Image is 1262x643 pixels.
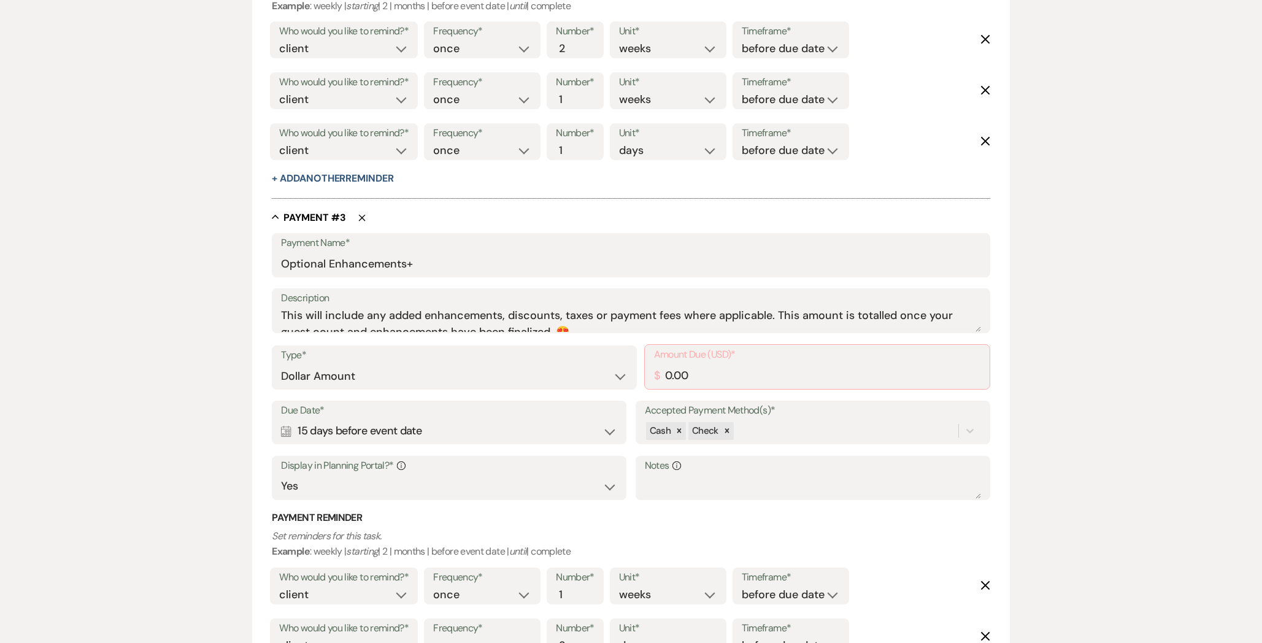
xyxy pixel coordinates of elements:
[556,620,594,637] label: Number*
[281,402,617,420] label: Due Date*
[279,125,409,142] label: Who would you like to remind?*
[279,569,409,587] label: Who would you like to remind?*
[346,545,378,558] i: starting
[619,620,717,637] label: Unit*
[742,74,840,91] label: Timeframe*
[281,419,617,443] div: 15 days before event date
[281,290,980,307] label: Description
[433,23,531,40] label: Frequency*
[272,529,381,542] i: Set reminders for this task.
[742,125,840,142] label: Timeframe*
[556,125,594,142] label: Number*
[279,23,409,40] label: Who would you like to remind?*
[272,511,990,525] h3: Payment Reminder
[433,569,531,587] label: Frequency*
[556,74,594,91] label: Number*
[272,528,990,560] p: : weekly | | 2 | months | before event date | | complete
[619,74,717,91] label: Unit*
[654,346,980,364] label: Amount Due (USD)*
[692,425,718,437] span: Check
[272,174,393,183] button: + AddAnotherReminder
[650,425,671,437] span: Cash
[619,125,717,142] label: Unit*
[272,211,346,223] button: Payment #3
[742,23,840,40] label: Timeframe*
[645,402,981,420] label: Accepted Payment Method(s)*
[279,74,409,91] label: Who would you like to remind?*
[556,569,594,587] label: Number*
[281,457,617,475] label: Display in Planning Portal?*
[654,368,660,384] div: $
[283,211,346,225] h5: Payment # 3
[619,23,717,40] label: Unit*
[281,234,980,252] label: Payment Name*
[619,569,717,587] label: Unit*
[281,347,627,364] label: Type*
[742,620,840,637] label: Timeframe*
[433,620,531,637] label: Frequency*
[509,545,527,558] i: until
[272,545,310,558] b: Example
[433,74,531,91] label: Frequency*
[279,620,409,637] label: Who would you like to remind?*
[433,125,531,142] label: Frequency*
[556,23,594,40] label: Number*
[281,307,980,332] textarea: This will include any added enhancements, discounts, taxes or payment fees where applicable. This...
[645,457,981,475] label: Notes
[742,569,840,587] label: Timeframe*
